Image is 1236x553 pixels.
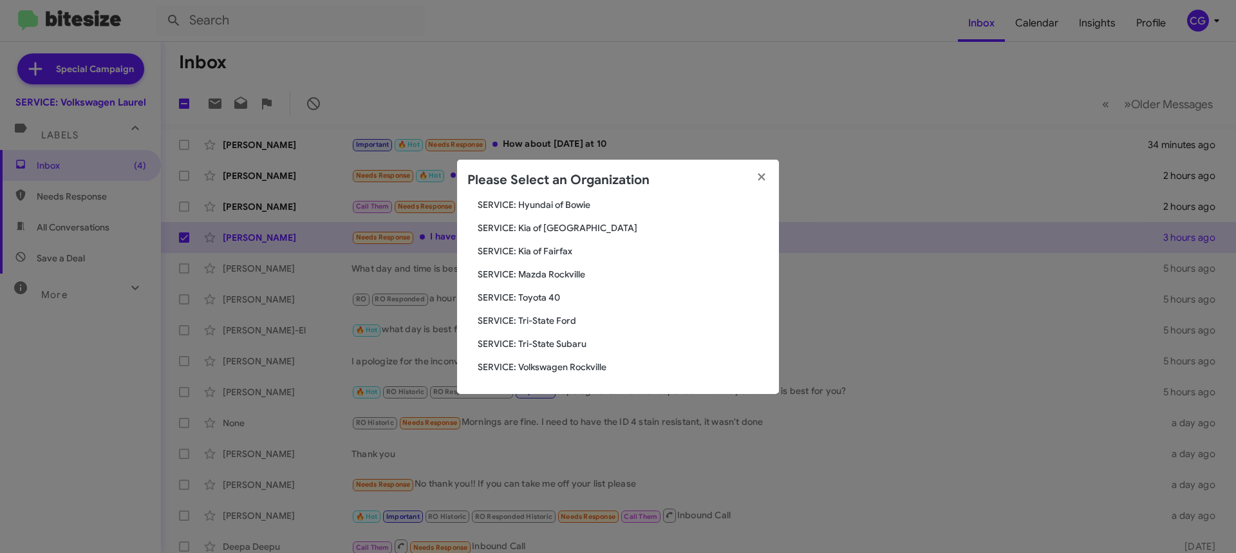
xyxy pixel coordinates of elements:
span: SERVICE: Hyundai of Bowie [478,198,769,211]
span: SERVICE: Tri-State Subaru [478,337,769,350]
span: SERVICE: Kia of Fairfax [478,245,769,258]
h2: Please Select an Organization [467,170,650,191]
span: SERVICE: Tri-State Ford [478,314,769,327]
span: SERVICE: Volkswagen Rockville [478,361,769,373]
span: SERVICE: Toyota 40 [478,291,769,304]
span: SERVICE: Mazda Rockville [478,268,769,281]
span: SERVICE: Kia of [GEOGRAPHIC_DATA] [478,221,769,234]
